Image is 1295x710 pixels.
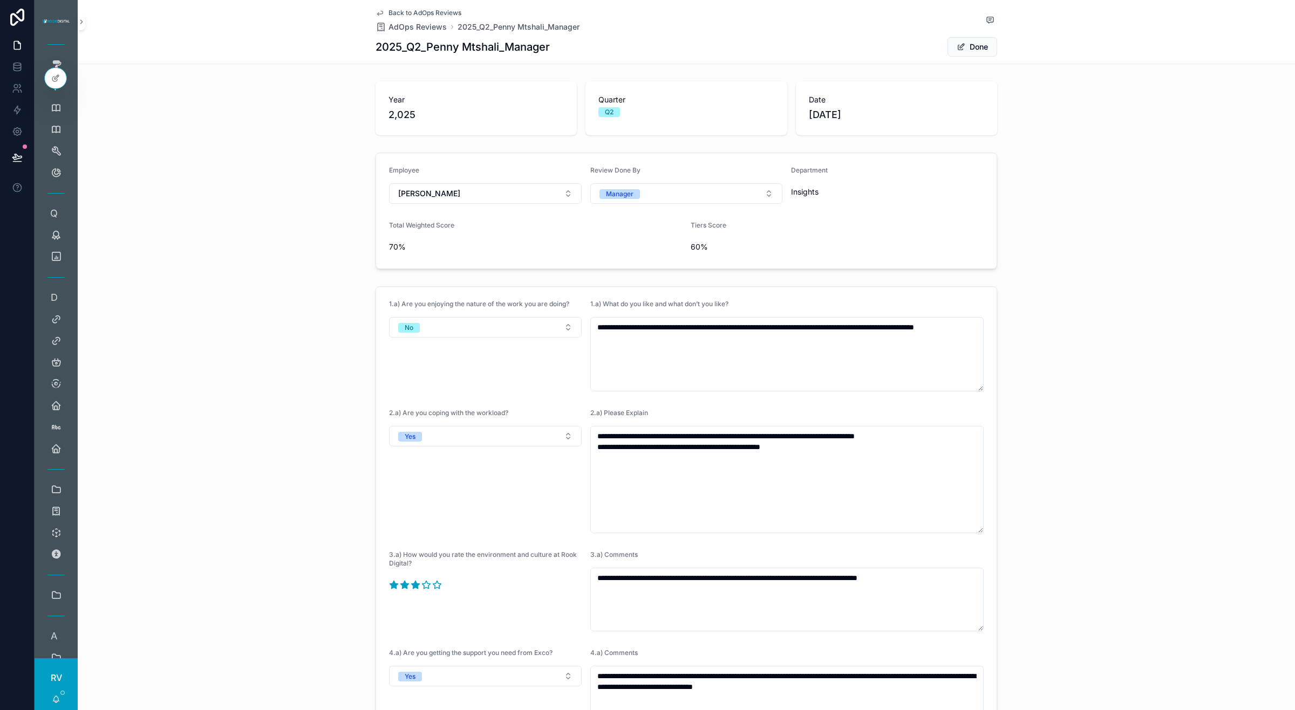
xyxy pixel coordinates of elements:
[389,166,419,174] span: Employee
[389,221,454,229] span: Total Weighted Score
[41,626,71,646] a: A
[691,221,726,229] span: Tiers Score
[590,300,728,308] span: 1.a) What do you like and what don’t you like?
[791,187,984,197] span: Insights
[389,242,682,252] span: 70%
[606,189,633,199] div: Manager
[41,17,71,26] img: App logo
[405,432,415,442] div: Yes
[809,94,984,105] span: Date
[389,183,582,204] button: Select Button
[389,300,569,308] span: 1.a) Are you enjoying the nature of the work you are doing?
[598,94,774,105] span: Quarter
[405,672,415,681] div: Yes
[376,39,550,54] h1: 2025_Q2_Penny Mtshali_Manager
[51,671,62,684] span: RV
[809,107,984,122] span: [DATE]
[389,649,553,657] span: 4.a) Are you getting the support you need from Exco?
[388,107,564,122] span: 2,025
[389,317,582,337] button: Select Button
[389,426,582,446] button: Select Button
[590,409,648,417] span: 2.a) Please Explain
[389,550,577,567] span: 3.a) How would you rate the environment and culture at Rook Digital?
[376,22,447,32] a: AdOps Reviews
[49,292,59,303] span: D
[49,631,59,642] span: A
[389,409,508,417] span: 2.a) Are you coping with the workload?
[590,183,783,204] button: Select Button
[405,323,413,333] div: No
[388,9,461,17] span: Back to AdOps Reviews
[458,22,580,32] a: 2025_Q2_Penny Mtshali_Manager
[590,166,640,174] span: Review Done By
[590,649,638,657] span: 4.a) Comments
[49,208,59,219] span: Q
[791,166,828,174] span: Department
[398,188,460,199] span: [PERSON_NAME]
[35,43,78,658] div: scrollable content
[388,22,447,32] span: AdOps Reviews
[376,9,461,17] a: Back to AdOps Reviews
[948,37,997,57] button: Done
[590,550,638,559] span: 3.a) Comments
[41,204,71,223] a: Q
[41,288,71,307] a: D
[605,107,614,117] div: Q2
[389,666,582,686] button: Select Button
[691,242,984,252] span: 60%
[388,94,564,105] span: Year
